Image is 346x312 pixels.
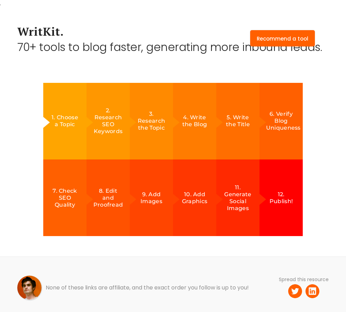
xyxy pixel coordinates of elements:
[223,184,253,212] div: 11. Generate Social Images
[279,276,329,283] div: Spread this resource
[250,30,315,46] a: Recommend a tool
[136,111,167,131] div: 3. Research the Topic
[136,191,167,205] div: 9. Add Images
[223,114,253,128] div: 5. Write the Title
[17,44,322,51] div: 70+ tools to blog faster, generating more inbound leads.
[266,191,297,205] div: 12. Publish!
[46,284,249,291] div: None of these links are affiliate, and the exact order you follow is up to you!
[93,188,124,208] div: 8. Edit and Proofread
[180,191,210,205] div: 10. Add Graphics
[180,114,210,128] div: 4. Write the Blog
[50,114,80,128] div: 1. Choose a Topic
[93,107,124,135] div: 2. Research SEO Keywords
[50,188,80,208] div: 7. Check SEO Quality
[266,111,297,131] div: 6. Verify Blog Uniqueness
[17,28,64,35] a: WritKit.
